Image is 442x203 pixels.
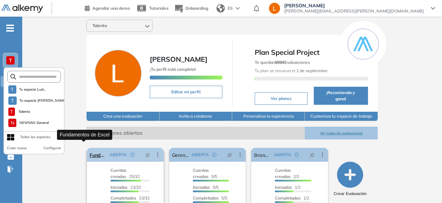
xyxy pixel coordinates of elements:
span: 1/2 [275,185,301,190]
span: ABIERTA [191,152,209,158]
span: 25/32 [110,168,140,179]
span: Tu espacio [PERSON_NAME]... [19,98,65,103]
button: Crear nuevo [7,145,27,151]
button: Onboarding [174,1,208,16]
button: Ver planes [255,92,308,105]
button: Configurar [43,145,61,151]
span: Iniciadas [110,185,128,190]
button: Customiza tu espacio de trabajo [305,112,377,121]
span: 23/32 [110,185,141,190]
span: Te quedan Evaluaciones [255,60,310,65]
span: Evaluaciones abiertas [87,127,305,139]
span: 5/5 [193,185,219,190]
button: ¡Recomienda y gana! [314,87,368,105]
span: N [11,120,14,126]
span: 5/5 [193,195,227,201]
a: Gerente de Planta [172,148,189,162]
button: pushpin [304,149,320,160]
span: 23/32 [110,195,150,201]
span: T [11,98,14,103]
img: Logo [1,5,43,13]
span: ¡Tu perfil está completo! [150,67,196,72]
span: ES [228,5,233,11]
button: Personaliza la experiencia [232,112,305,121]
span: Tu espacio Lud... [19,87,46,92]
button: Invita a colaborar [159,112,232,121]
a: Agendar una demo [85,3,130,12]
button: Editar mi perfil [150,86,222,98]
span: ABIERTA [109,152,127,158]
span: Cuentas creadas [193,168,209,179]
button: Crea una evaluación [87,112,159,121]
span: 2/2 [275,168,299,179]
span: NEWSAN General [19,120,49,126]
span: check-circle [295,153,299,157]
span: pushpin [310,152,314,158]
span: Onboarding [185,6,208,11]
span: check-circle [130,153,134,157]
div: Fundamentos de Excel [57,130,112,140]
span: 1/2 [275,195,309,201]
span: [PERSON_NAME][EMAIL_ADDRESS][PERSON_NAME][DOMAIN_NAME] [284,8,424,14]
span: Iniciadas [275,185,292,190]
span: ABIERTA [274,152,291,158]
img: arrow [236,7,240,10]
span: T [10,109,13,115]
button: Ver todas las evaluaciones [305,127,377,139]
span: Iniciadas [193,185,210,190]
button: Crear Evaluación [334,162,367,197]
span: Cuentas creadas [110,168,126,179]
button: pushpin [222,149,237,160]
span: Plan Special Project [255,47,368,58]
span: 5/5 [193,168,217,179]
i: - [6,27,14,29]
span: Completados [275,195,301,201]
a: Fundamentos de Excel [90,148,107,162]
b: 9996 [275,60,285,65]
span: Agendar una demo [92,6,130,11]
span: Cuentas creadas [275,168,291,179]
span: pushpin [145,152,150,158]
span: Completados [193,195,219,201]
span: Tutoriales [149,6,169,11]
span: Completados [110,195,136,201]
span: T [11,87,14,92]
div: Todos los espacios [20,134,50,140]
span: [PERSON_NAME] [284,3,424,8]
span: Tu plan se renueva el [255,68,328,73]
img: Foto de perfil [95,50,141,96]
span: pushpin [227,152,232,158]
span: Crear Evaluación [334,191,367,197]
span: [PERSON_NAME] [150,55,207,64]
button: pushpin [140,149,155,160]
span: check-circle [212,153,216,157]
b: 1 de septiembre [295,68,328,73]
span: Talento [92,23,107,28]
span: T [9,58,12,63]
span: Talento [18,109,31,115]
img: world [216,4,225,12]
a: Brand Manager [254,148,271,162]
